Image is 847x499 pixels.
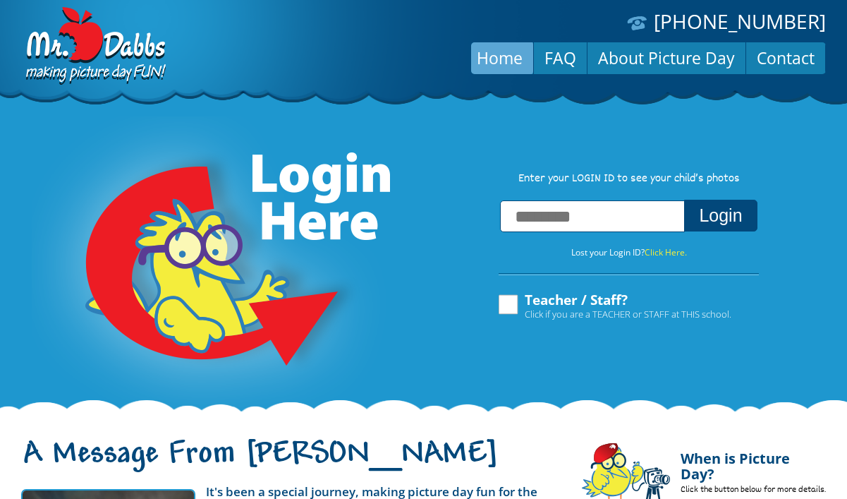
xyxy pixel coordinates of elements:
button: Login [684,200,757,232]
img: Login Here [32,116,393,413]
p: Enter your LOGIN ID to see your child’s photos [485,172,774,187]
h1: A Message From [PERSON_NAME] [21,448,561,478]
a: About Picture Day [587,41,745,75]
p: Lost your Login ID? [485,245,774,260]
span: Click if you are a TEACHER or STAFF at THIS school. [525,307,731,321]
label: Teacher / Staff? [496,293,731,320]
a: Home [466,41,533,75]
a: FAQ [534,41,587,75]
a: Contact [746,41,825,75]
h4: When is Picture Day? [681,443,826,482]
a: Click Here. [645,246,687,258]
a: [PHONE_NUMBER] [654,8,826,35]
img: Dabbs Company [21,7,168,86]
